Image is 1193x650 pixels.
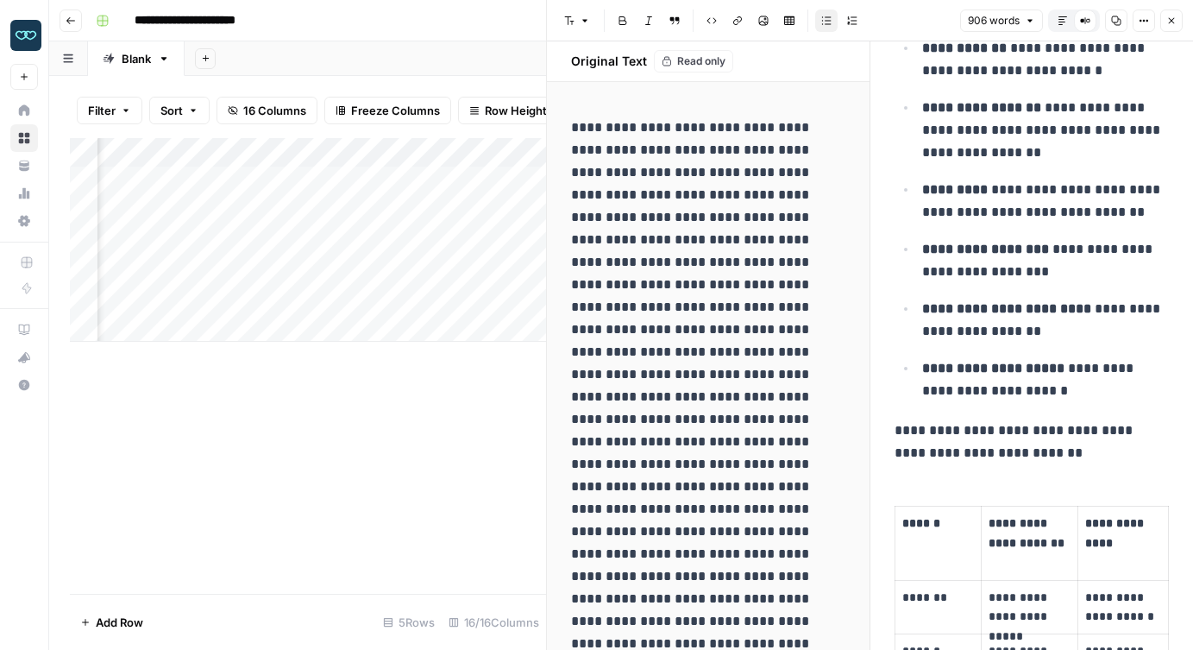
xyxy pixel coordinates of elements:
span: Add Row [96,614,143,631]
a: Blank [88,41,185,76]
span: Row Height [485,102,547,119]
button: Sort [149,97,210,124]
span: Read only [677,54,725,69]
a: Settings [10,207,38,235]
button: Help + Support [10,371,38,399]
div: 5 Rows [376,609,442,636]
a: Home [10,97,38,124]
a: Usage [10,180,38,207]
button: Row Height [458,97,558,124]
a: AirOps Academy [10,316,38,344]
div: 16/16 Columns [442,609,546,636]
span: 906 words [968,13,1020,28]
button: Filter [77,97,142,124]
span: Sort [160,102,183,119]
div: What's new? [11,344,37,370]
a: Browse [10,124,38,152]
div: Blank [122,50,151,67]
a: Your Data [10,152,38,180]
button: 906 words [960,9,1043,32]
h2: Original Text [561,53,647,70]
img: Zola Inc Logo [10,20,41,51]
button: Freeze Columns [324,97,451,124]
button: What's new? [10,344,38,371]
span: Filter [88,102,116,119]
button: Workspace: Zola Inc [10,14,38,57]
span: 16 Columns [243,102,306,119]
button: Add Row [70,609,154,636]
button: 16 Columns [217,97,317,124]
span: Freeze Columns [351,102,440,119]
